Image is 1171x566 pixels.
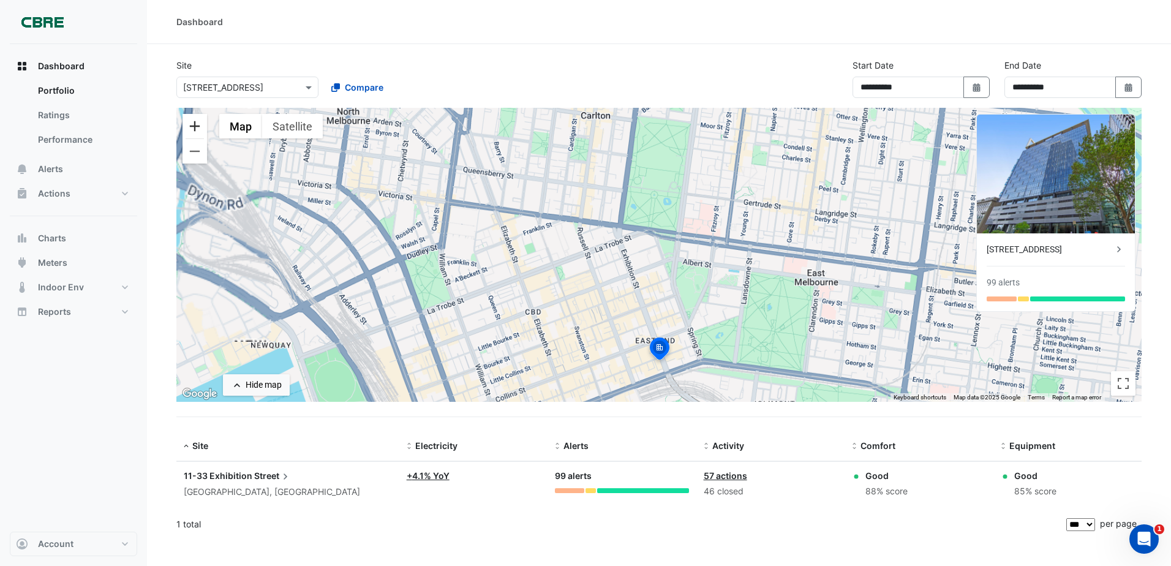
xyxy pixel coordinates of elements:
iframe: Intercom live chat [1129,524,1159,554]
button: Actions [10,181,137,206]
button: Alerts [10,157,137,181]
span: Alerts [38,163,63,175]
button: Keyboard shortcuts [894,393,946,402]
app-icon: Dashboard [16,60,28,72]
span: Account [38,538,73,550]
span: Compare [345,81,383,94]
div: 99 alerts [555,469,688,483]
span: Reports [38,306,71,318]
span: per page [1100,518,1137,529]
button: Hide map [223,374,290,396]
button: Show street map [219,114,262,138]
div: [STREET_ADDRESS] [987,243,1113,256]
span: Meters [38,257,67,269]
img: Google [179,386,220,402]
button: Dashboard [10,54,137,78]
a: Report a map error [1052,394,1101,401]
span: Indoor Env [38,281,84,293]
span: Site [192,440,208,451]
span: Activity [712,440,744,451]
button: Charts [10,226,137,251]
span: Actions [38,187,70,200]
span: Comfort [860,440,895,451]
fa-icon: Select Date [1123,82,1134,92]
button: Zoom out [183,139,207,164]
div: 85% score [1014,485,1056,499]
span: Alerts [563,440,589,451]
div: Hide map [246,379,282,391]
app-icon: Meters [16,257,28,269]
a: Portfolio [28,78,137,103]
a: 57 actions [704,470,747,481]
a: Open this area in Google Maps (opens a new window) [179,386,220,402]
a: Performance [28,127,137,152]
app-icon: Charts [16,232,28,244]
app-icon: Reports [16,306,28,318]
img: site-pin-selected.svg [646,336,673,365]
app-icon: Alerts [16,163,28,175]
button: Reports [10,300,137,324]
img: Company Logo [15,10,70,34]
div: 1 total [176,509,1064,540]
app-icon: Indoor Env [16,281,28,293]
button: Zoom in [183,114,207,138]
span: Electricity [415,440,457,451]
div: Dashboard [10,78,137,157]
div: Good [865,469,908,482]
div: 99 alerts [987,276,1020,289]
button: Meters [10,251,137,275]
span: 11-33 Exhibition [184,470,252,481]
label: End Date [1004,59,1041,72]
button: Account [10,532,137,556]
div: [GEOGRAPHIC_DATA], [GEOGRAPHIC_DATA] [184,485,392,499]
span: Dashboard [38,60,85,72]
span: Equipment [1009,440,1055,451]
label: Start Date [853,59,894,72]
button: Toggle fullscreen view [1111,371,1135,396]
a: Terms (opens in new tab) [1028,394,1045,401]
a: +4.1% YoY [407,470,450,481]
img: 11-33 Exhibition Street [977,115,1135,233]
div: 88% score [865,485,908,499]
div: 46 closed [704,485,837,499]
button: Compare [323,77,391,98]
button: Indoor Env [10,275,137,300]
span: Charts [38,232,66,244]
div: Dashboard [176,15,223,28]
span: Street [254,469,292,483]
a: Ratings [28,103,137,127]
label: Site [176,59,192,72]
span: Map data ©2025 Google [954,394,1020,401]
app-icon: Actions [16,187,28,200]
button: Show satellite imagery [262,114,323,138]
fa-icon: Select Date [971,82,982,92]
span: 1 [1154,524,1164,534]
div: Good [1014,469,1056,482]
